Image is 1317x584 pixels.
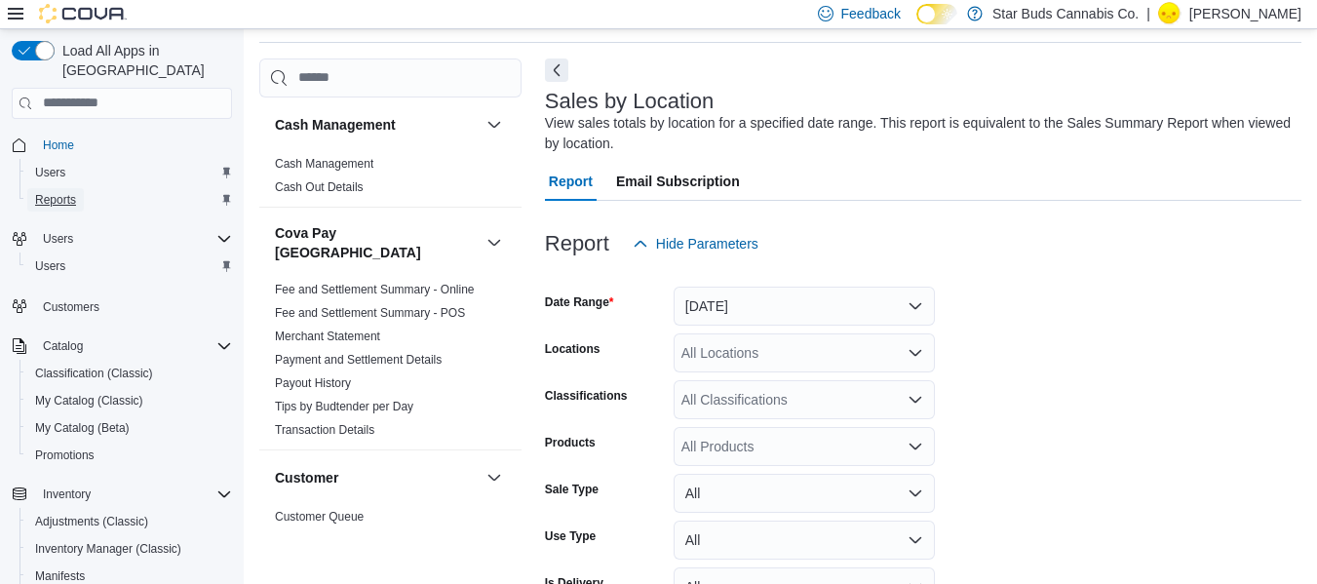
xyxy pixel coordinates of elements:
[275,157,373,171] a: Cash Management
[55,41,232,80] span: Load All Apps in [GEOGRAPHIC_DATA]
[545,90,715,113] h3: Sales by Location
[27,188,232,212] span: Reports
[35,227,81,251] button: Users
[275,352,442,368] span: Payment and Settlement Details
[35,420,130,436] span: My Catalog (Beta)
[545,435,596,450] label: Products
[656,234,758,253] span: Hide Parameters
[545,113,1292,154] div: View sales totals by location for a specified date range. This report is equivalent to the Sales ...
[916,24,917,25] span: Dark Mode
[549,162,593,201] span: Report
[35,514,148,529] span: Adjustments (Classic)
[27,389,232,412] span: My Catalog (Classic)
[27,416,232,440] span: My Catalog (Beta)
[35,227,232,251] span: Users
[275,115,479,135] button: Cash Management
[19,253,240,280] button: Users
[35,134,82,157] a: Home
[1146,2,1150,25] p: |
[545,341,600,357] label: Locations
[35,295,107,319] a: Customers
[483,231,506,254] button: Cova Pay [GEOGRAPHIC_DATA]
[39,4,127,23] img: Cova
[27,510,232,533] span: Adjustments (Classic)
[19,159,240,186] button: Users
[275,422,374,438] span: Transaction Details
[916,4,957,24] input: Dark Mode
[275,400,413,413] a: Tips by Budtender per Day
[275,179,364,195] span: Cash Out Details
[841,4,901,23] span: Feedback
[4,332,240,360] button: Catalog
[275,305,465,321] span: Fee and Settlement Summary - POS
[35,366,153,381] span: Classification (Classic)
[616,162,740,201] span: Email Subscription
[35,541,181,557] span: Inventory Manager (Classic)
[35,334,232,358] span: Catalog
[27,510,156,533] a: Adjustments (Classic)
[275,468,338,487] h3: Customer
[674,474,935,513] button: All
[275,399,413,414] span: Tips by Budtender per Day
[275,115,396,135] h3: Cash Management
[35,483,98,506] button: Inventory
[275,180,364,194] a: Cash Out Details
[275,375,351,391] span: Payout History
[545,388,628,404] label: Classifications
[35,568,85,584] span: Manifests
[35,192,76,208] span: Reports
[19,186,240,214] button: Reports
[4,225,240,253] button: Users
[275,330,380,343] a: Merchant Statement
[43,487,91,502] span: Inventory
[27,444,102,467] a: Promotions
[19,535,240,563] button: Inventory Manager (Classic)
[908,345,923,361] button: Open list of options
[275,156,373,172] span: Cash Management
[19,360,240,387] button: Classification (Classic)
[27,362,232,385] span: Classification (Classic)
[992,2,1139,25] p: Star Buds Cannabis Co.
[908,439,923,454] button: Open list of options
[19,508,240,535] button: Adjustments (Classic)
[674,521,935,560] button: All
[483,466,506,489] button: Customer
[27,254,232,278] span: Users
[27,537,232,561] span: Inventory Manager (Classic)
[275,223,479,262] button: Cova Pay [GEOGRAPHIC_DATA]
[275,423,374,437] a: Transaction Details
[43,299,99,315] span: Customers
[545,528,596,544] label: Use Type
[1189,2,1301,25] p: [PERSON_NAME]
[35,483,232,506] span: Inventory
[19,414,240,442] button: My Catalog (Beta)
[27,188,84,212] a: Reports
[275,282,475,297] span: Fee and Settlement Summary - Online
[4,131,240,159] button: Home
[275,468,479,487] button: Customer
[275,510,364,524] a: Customer Queue
[275,283,475,296] a: Fee and Settlement Summary - Online
[27,161,232,184] span: Users
[27,362,161,385] a: Classification (Classic)
[275,353,442,367] a: Payment and Settlement Details
[27,161,73,184] a: Users
[19,387,240,414] button: My Catalog (Classic)
[275,509,364,525] span: Customer Queue
[545,482,599,497] label: Sale Type
[43,338,83,354] span: Catalog
[35,133,232,157] span: Home
[545,58,568,82] button: Next
[259,278,522,449] div: Cova Pay [GEOGRAPHIC_DATA]
[27,444,232,467] span: Promotions
[43,231,73,247] span: Users
[259,505,522,536] div: Customer
[275,306,465,320] a: Fee and Settlement Summary - POS
[545,294,614,310] label: Date Range
[625,224,766,263] button: Hide Parameters
[27,416,137,440] a: My Catalog (Beta)
[483,113,506,136] button: Cash Management
[35,334,91,358] button: Catalog
[27,389,151,412] a: My Catalog (Classic)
